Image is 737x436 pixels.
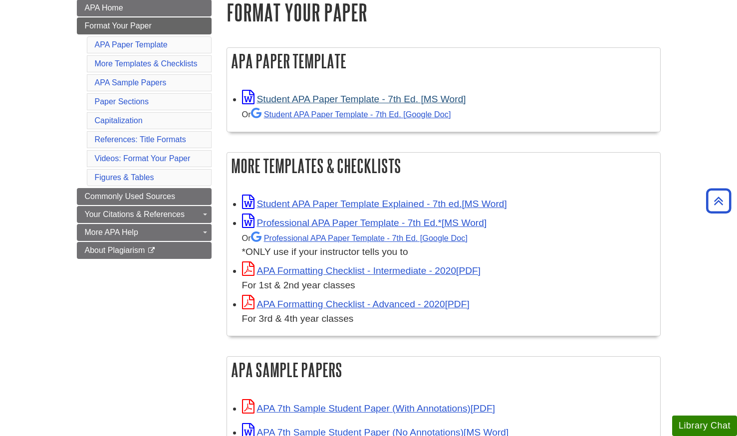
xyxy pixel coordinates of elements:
span: About Plagiarism [85,246,145,254]
span: Your Citations & References [85,210,185,218]
a: APA Paper Template [95,40,168,49]
div: For 3rd & 4th year classes [242,312,655,326]
a: References: Title Formats [95,135,186,144]
span: More APA Help [85,228,138,236]
span: APA Home [85,3,123,12]
button: Library Chat [672,416,737,436]
a: Paper Sections [95,97,149,106]
a: Link opens in new window [242,199,507,209]
a: Link opens in new window [242,299,470,309]
a: More Templates & Checklists [95,59,198,68]
a: More APA Help [77,224,212,241]
a: Link opens in new window [242,94,466,104]
small: Or [242,110,451,119]
a: APA Sample Papers [95,78,167,87]
a: Link opens in new window [242,218,487,228]
div: For 1st & 2nd year classes [242,278,655,293]
a: Videos: Format Your Paper [95,154,191,163]
h2: More Templates & Checklists [227,153,660,179]
div: *ONLY use if your instructor tells you to [242,230,655,260]
a: Capitalization [95,116,143,125]
a: Link opens in new window [242,403,495,414]
a: Your Citations & References [77,206,212,223]
a: Link opens in new window [242,265,481,276]
a: Figures & Tables [95,173,154,182]
span: Commonly Used Sources [85,192,175,201]
a: Format Your Paper [77,17,212,34]
h2: APA Sample Papers [227,357,660,383]
a: About Plagiarism [77,242,212,259]
a: Professional APA Paper Template - 7th Ed. [251,233,468,242]
small: Or [242,233,468,242]
i: This link opens in a new window [147,247,156,254]
a: Back to Top [703,194,735,208]
h2: APA Paper Template [227,48,660,74]
a: Commonly Used Sources [77,188,212,205]
span: Format Your Paper [85,21,152,30]
a: Student APA Paper Template - 7th Ed. [Google Doc] [251,110,451,119]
